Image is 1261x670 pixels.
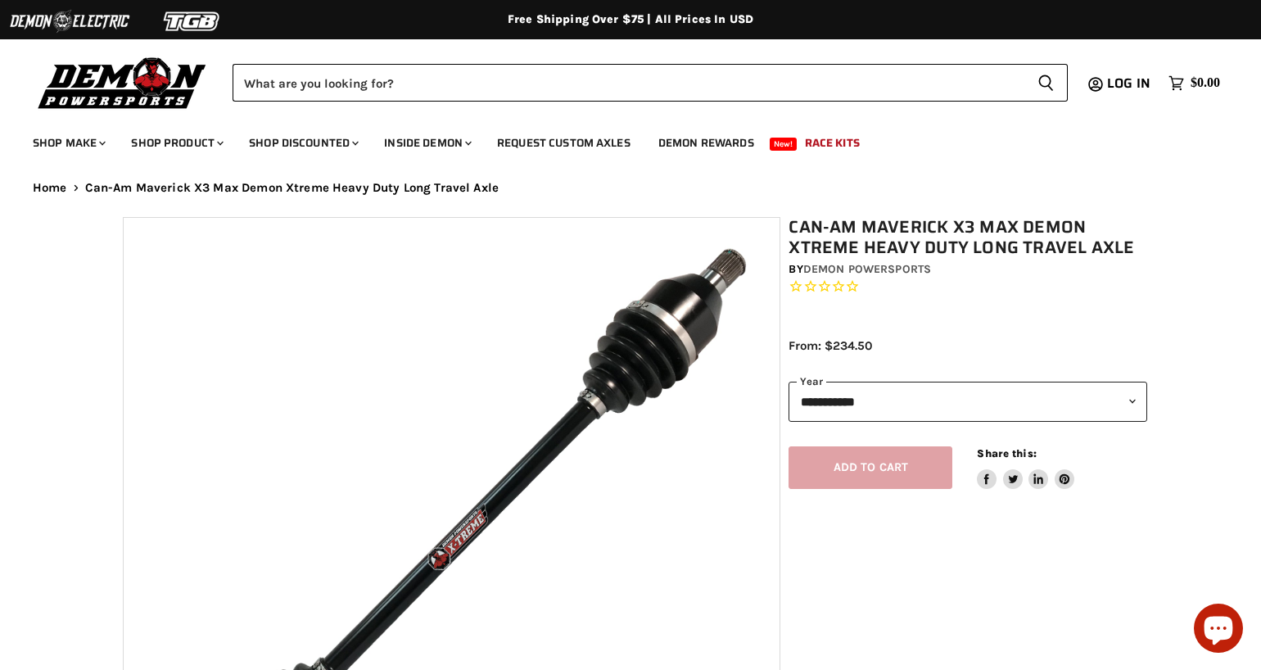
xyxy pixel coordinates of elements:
a: Inside Demon [372,126,481,160]
form: Product [233,64,1068,102]
span: Rated 0.0 out of 5 stars 0 reviews [789,278,1147,296]
input: Search [233,64,1024,102]
span: From: $234.50 [789,338,872,353]
select: year [789,382,1147,422]
span: Share this: [977,447,1036,459]
aside: Share this: [977,446,1074,490]
a: $0.00 [1160,71,1228,95]
span: Can-Am Maverick X3 Max Demon Xtreme Heavy Duty Long Travel Axle [85,181,499,195]
span: Log in [1107,73,1150,93]
h1: Can-Am Maverick X3 Max Demon Xtreme Heavy Duty Long Travel Axle [789,217,1147,258]
a: Race Kits [793,126,872,160]
span: New! [770,138,798,151]
a: Demon Powersports [803,262,931,276]
ul: Main menu [20,120,1216,160]
img: Demon Electric Logo 2 [8,6,131,37]
inbox-online-store-chat: Shopify online store chat [1189,604,1248,657]
a: Home [33,181,67,195]
a: Shop Make [20,126,115,160]
a: Shop Product [119,126,233,160]
span: $0.00 [1191,75,1220,91]
a: Log in [1100,76,1160,91]
img: TGB Logo 2 [131,6,254,37]
button: Search [1024,64,1068,102]
img: Demon Powersports [33,53,212,111]
div: by [789,260,1147,278]
a: Request Custom Axles [485,126,643,160]
a: Demon Rewards [646,126,766,160]
a: Shop Discounted [237,126,368,160]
